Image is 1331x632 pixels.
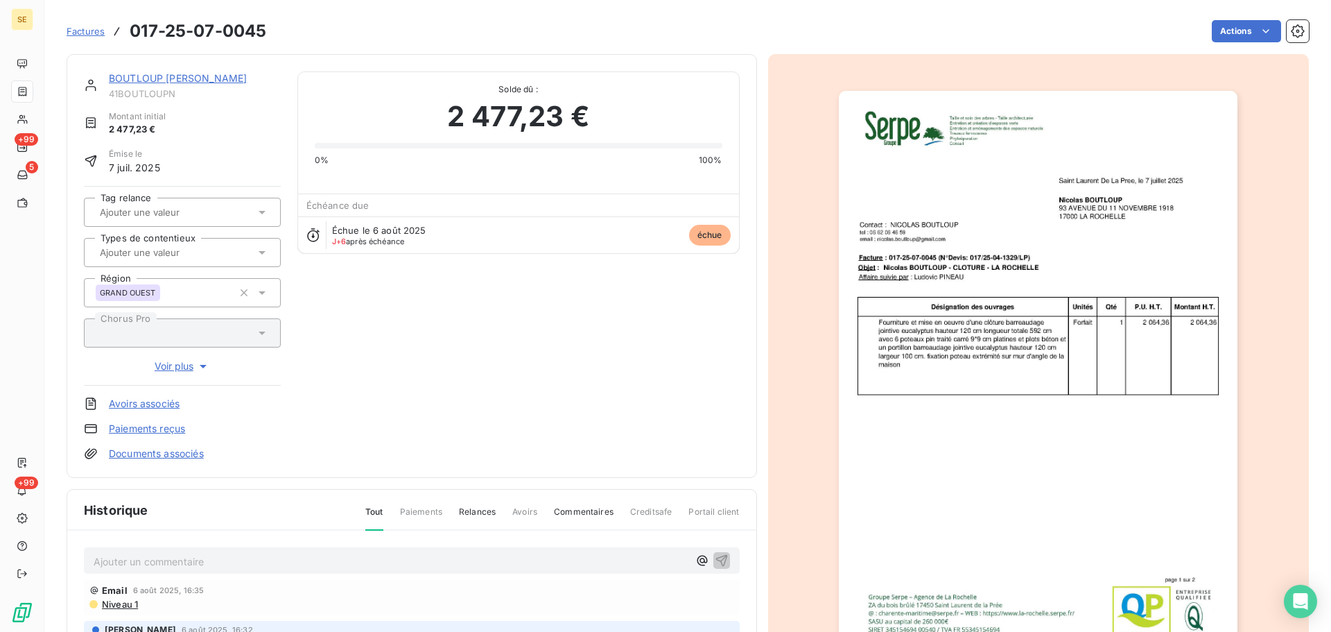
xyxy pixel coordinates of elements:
a: +99 [11,136,33,158]
span: après échéance [332,237,405,246]
button: Voir plus [84,359,281,374]
span: Factures [67,26,105,37]
span: Échue le 6 août 2025 [332,225,426,236]
span: Commentaires [554,506,614,529]
span: 100% [699,154,722,166]
span: 2 477,23 € [447,96,589,137]
span: Portail client [688,506,739,529]
span: +99 [15,133,38,146]
span: Échéance due [306,200,369,211]
span: Niveau 1 [101,599,138,610]
span: Avoirs [512,506,537,529]
span: 5 [26,161,38,173]
span: Paiements [400,506,442,529]
span: 41BOUTLOUPN [109,88,281,99]
a: 5 [11,164,33,186]
button: Actions [1212,20,1281,42]
a: Documents associés [109,447,204,461]
div: SE [11,8,33,31]
a: Paiements reçus [109,422,185,436]
img: Logo LeanPay [11,601,33,624]
span: Solde dû : [315,83,722,96]
a: Avoirs associés [109,397,180,411]
span: échue [689,225,731,246]
span: Voir plus [155,359,210,373]
div: Open Intercom Messenger [1284,585,1317,618]
a: Factures [67,24,105,38]
input: Ajouter une valeur [98,206,238,219]
span: 7 juil. 2025 [109,160,160,175]
span: Montant initial [109,110,166,123]
span: 0% [315,154,329,166]
input: Ajouter une valeur [98,246,238,259]
span: Creditsafe [630,506,672,529]
span: Historique [84,501,148,520]
a: BOUTLOUP [PERSON_NAME] [109,72,247,84]
span: Email [102,585,128,596]
span: +99 [15,477,38,489]
span: 2 477,23 € [109,123,166,137]
span: 6 août 2025, 16:35 [133,586,205,595]
span: Relances [459,506,496,529]
h3: 017-25-07-0045 [130,19,266,44]
span: J+6 [332,237,346,246]
span: Émise le [109,148,160,160]
span: GRAND OUEST [100,289,156,297]
span: Tout [365,506,383,531]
